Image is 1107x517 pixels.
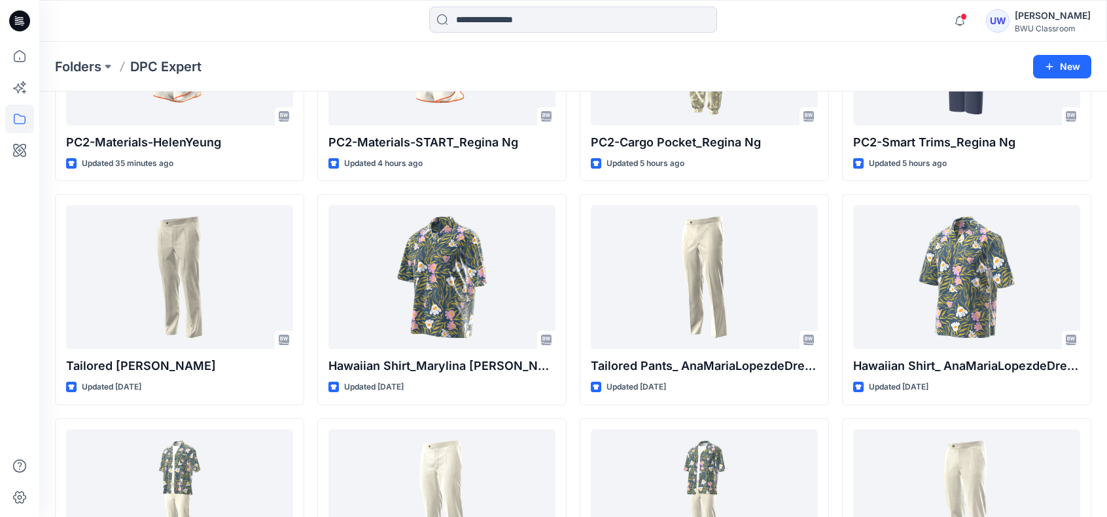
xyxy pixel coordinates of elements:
[82,157,173,171] p: Updated 35 minutes ago
[606,380,666,394] p: Updated [DATE]
[66,133,293,152] p: PC2-Materials-HelenYeung
[606,157,684,171] p: Updated 5 hours ago
[853,133,1080,152] p: PC2-Smart Trims_Regina Ng
[1033,55,1091,78] button: New
[853,205,1080,349] a: Hawaiian Shirt_ AnaMariaLopezdeDreyer
[328,133,555,152] p: PC2-Materials-START_Regina Ng
[853,357,1080,375] p: Hawaiian Shirt_ AnaMariaLopezdeDreyer
[1015,24,1091,33] div: BWU Classroom
[344,157,423,171] p: Updated 4 hours ago
[986,9,1010,33] div: UW
[591,205,818,349] a: Tailored Pants_ AnaMariaLopezdeDreyer
[869,157,947,171] p: Updated 5 hours ago
[66,205,293,349] a: Tailored Pants_Marylina Klenk
[130,58,202,76] p: DPC Expert
[82,380,141,394] p: Updated [DATE]
[1015,8,1091,24] div: [PERSON_NAME]
[55,58,101,76] a: Folders
[328,357,555,375] p: Hawaiian Shirt_Marylina [PERSON_NAME]
[591,133,818,152] p: PC2-Cargo Pocket_Regina Ng
[328,205,555,349] a: Hawaiian Shirt_Marylina Klenk
[591,357,818,375] p: Tailored Pants_ AnaMariaLopezdeDreyer
[344,380,404,394] p: Updated [DATE]
[66,357,293,375] p: Tailored [PERSON_NAME]
[869,380,928,394] p: Updated [DATE]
